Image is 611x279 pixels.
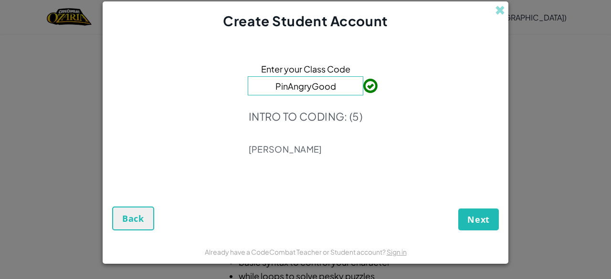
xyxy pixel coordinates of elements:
[261,62,350,76] span: Enter your Class Code
[112,207,154,230] button: Back
[205,248,387,256] span: Already have a CodeCombat Teacher or Student account?
[458,208,499,230] button: Next
[223,12,388,29] span: Create Student Account
[122,213,144,224] span: Back
[249,144,362,155] p: [PERSON_NAME]
[467,214,490,225] span: Next
[249,110,362,123] p: INTRO TO CODING: (5)
[387,248,407,256] a: Sign in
